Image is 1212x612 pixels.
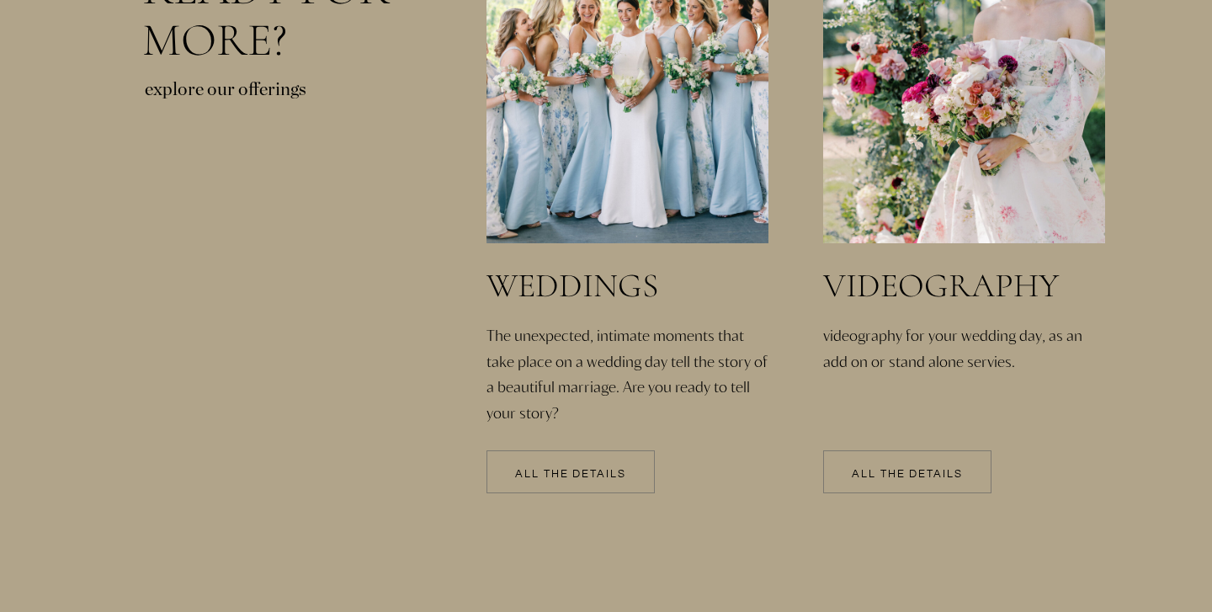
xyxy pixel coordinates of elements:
[823,469,991,481] a: All the details
[486,322,773,396] a: The unexpected, intimate moments that take place on a wedding day tell the story of a beautiful m...
[823,269,1104,304] a: videography
[486,269,783,304] a: weddings
[823,322,1109,439] a: videography for your wedding day, as an add on or stand alone servies.
[145,76,332,117] p: explore our offerings
[486,469,655,481] a: All the details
